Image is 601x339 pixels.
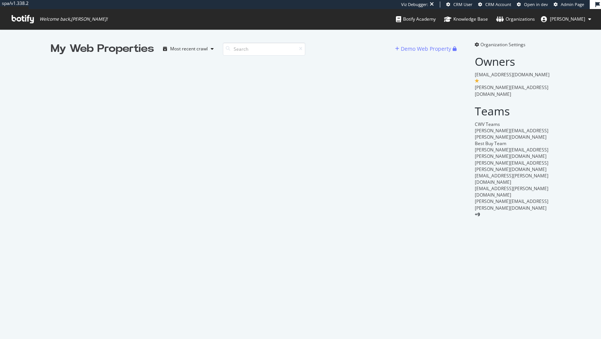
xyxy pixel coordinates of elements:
h2: Teams [475,105,550,117]
span: CRM Account [485,2,511,7]
span: [PERSON_NAME][EMAIL_ADDRESS][PERSON_NAME][DOMAIN_NAME] [475,160,548,173]
a: Demo Web Property [395,45,453,52]
span: [EMAIL_ADDRESS][DOMAIN_NAME] [475,71,550,78]
div: Knowledge Base [444,15,488,23]
span: [PERSON_NAME][EMAIL_ADDRESS][DOMAIN_NAME] [475,84,548,97]
div: Organizations [496,15,535,23]
span: [EMAIL_ADDRESS][PERSON_NAME][DOMAIN_NAME] [475,185,548,198]
div: Most recent crawl [170,47,208,51]
span: connor [550,16,585,22]
div: My Web Properties [51,41,154,56]
div: Viz Debugger: [401,2,428,8]
span: CRM User [453,2,473,7]
span: Open in dev [524,2,548,7]
div: Demo Web Property [401,45,451,53]
a: CRM User [446,2,473,8]
a: Knowledge Base [444,9,488,29]
span: Admin Page [561,2,584,7]
a: CRM Account [478,2,511,8]
div: Botify Academy [396,15,436,23]
span: Welcome back, [PERSON_NAME] ! [39,16,107,22]
button: Most recent crawl [160,43,217,55]
span: [PERSON_NAME][EMAIL_ADDRESS][PERSON_NAME][DOMAIN_NAME] [475,147,548,159]
div: Best Buy Team [475,140,550,147]
a: Botify Academy [396,9,436,29]
a: Organizations [496,9,535,29]
div: CWV Teams [475,121,550,127]
h2: Owners [475,55,550,68]
span: [EMAIL_ADDRESS][PERSON_NAME][DOMAIN_NAME] [475,173,548,185]
span: [PERSON_NAME][EMAIL_ADDRESS][PERSON_NAME][DOMAIN_NAME] [475,127,548,140]
button: [PERSON_NAME] [535,13,597,25]
span: + 9 [475,211,480,218]
input: Search [223,42,305,56]
a: Admin Page [554,2,584,8]
span: [PERSON_NAME][EMAIL_ADDRESS][PERSON_NAME][DOMAIN_NAME] [475,198,548,211]
a: Open in dev [517,2,548,8]
button: Demo Web Property [395,43,453,55]
span: Organization Settings [480,41,525,48]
